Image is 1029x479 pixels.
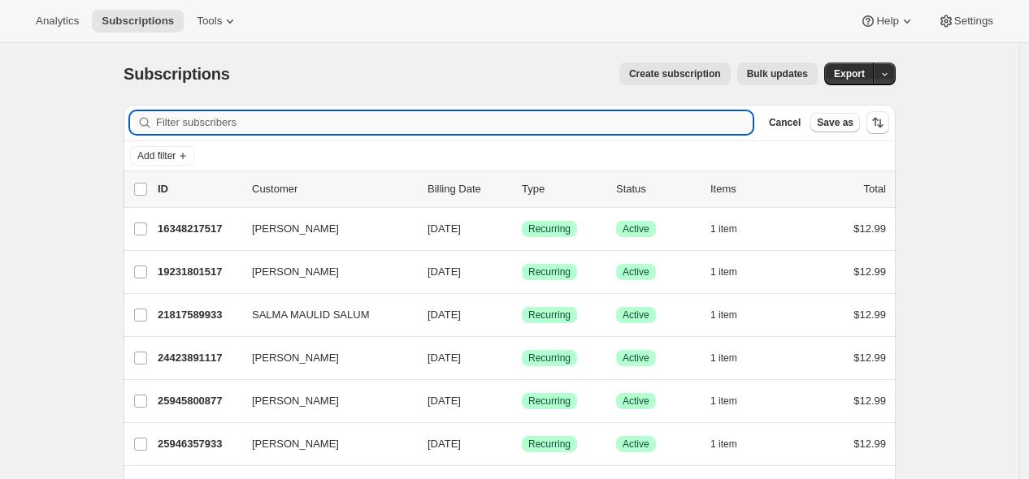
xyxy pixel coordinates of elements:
button: SALMA MAULID SALUM [242,302,405,328]
button: [PERSON_NAME] [242,431,405,457]
button: 1 item [710,261,755,283]
span: Recurring [528,352,571,365]
span: Tools [197,15,222,28]
div: 24423891117[PERSON_NAME][DATE]SuccessRecurringSuccessActive1 item$12.99 [158,347,886,369]
span: Save as [817,116,853,129]
p: ID [158,181,239,197]
button: Sort the results [866,111,889,134]
button: [PERSON_NAME] [242,388,405,414]
span: Recurring [528,222,571,235]
span: [PERSON_NAME] [252,221,339,237]
p: 24423891117 [158,350,239,366]
span: Active [623,352,649,365]
input: Filter subscribers [156,111,753,134]
span: [DATE] [428,352,461,364]
span: Recurring [528,438,571,451]
span: Recurring [528,395,571,408]
p: 16348217517 [158,221,239,237]
span: Recurring [528,265,571,278]
div: Type [522,181,603,197]
p: Status [616,181,697,197]
div: IDCustomerBilling DateTypeStatusItemsTotal [158,181,886,197]
span: SALMA MAULID SALUM [252,307,370,323]
span: $12.99 [853,309,886,321]
button: Help [850,10,924,32]
p: 25945800877 [158,393,239,409]
span: Cancel [769,116,801,129]
span: Help [876,15,898,28]
p: 25946357933 [158,436,239,452]
span: Analytics [36,15,79,28]
span: $12.99 [853,352,886,364]
span: $12.99 [853,265,886,278]
span: Subscriptions [124,65,230,83]
span: [PERSON_NAME] [252,393,339,409]
span: [PERSON_NAME] [252,350,339,366]
button: 1 item [710,304,755,326]
span: Bulk updates [747,67,808,80]
span: [DATE] [428,265,461,278]
button: Add filter [130,146,195,166]
span: [PERSON_NAME] [252,264,339,280]
span: Subscriptions [102,15,174,28]
button: Settings [928,10,1003,32]
span: 1 item [710,438,737,451]
button: Analytics [26,10,89,32]
span: 1 item [710,395,737,408]
span: Active [623,265,649,278]
div: 25945800877[PERSON_NAME][DATE]SuccessRecurringSuccessActive1 item$12.99 [158,390,886,412]
p: 21817589933 [158,307,239,323]
span: [DATE] [428,438,461,450]
span: Settings [954,15,993,28]
button: Save as [810,113,860,132]
button: Subscriptions [92,10,184,32]
span: Active [623,222,649,235]
span: Recurring [528,309,571,321]
button: Create subscription [619,63,731,85]
span: Add filter [137,149,176,162]
span: 1 item [710,309,737,321]
button: [PERSON_NAME] [242,259,405,285]
span: $12.99 [853,438,886,450]
span: Export [834,67,865,80]
p: Customer [252,181,415,197]
button: Export [824,63,875,85]
span: 1 item [710,222,737,235]
button: [PERSON_NAME] [242,216,405,242]
span: 1 item [710,265,737,278]
button: 1 item [710,390,755,412]
span: [DATE] [428,222,461,235]
button: 1 item [710,433,755,455]
span: $12.99 [853,395,886,407]
button: Cancel [762,113,807,132]
button: 1 item [710,347,755,369]
span: 1 item [710,352,737,365]
span: Create subscription [629,67,721,80]
button: Bulk updates [737,63,818,85]
div: 19231801517[PERSON_NAME][DATE]SuccessRecurringSuccessActive1 item$12.99 [158,261,886,283]
button: 1 item [710,218,755,240]
span: Active [623,309,649,321]
div: 16348217517[PERSON_NAME][DATE]SuccessRecurringSuccessActive1 item$12.99 [158,218,886,240]
div: 21817589933SALMA MAULID SALUM[DATE]SuccessRecurringSuccessActive1 item$12.99 [158,304,886,326]
span: [DATE] [428,309,461,321]
button: Tools [187,10,248,32]
button: [PERSON_NAME] [242,345,405,371]
span: Active [623,395,649,408]
p: Total [864,181,886,197]
p: 19231801517 [158,264,239,280]
div: Items [710,181,792,197]
div: 25946357933[PERSON_NAME][DATE]SuccessRecurringSuccessActive1 item$12.99 [158,433,886,455]
span: [PERSON_NAME] [252,436,339,452]
span: [DATE] [428,395,461,407]
span: Active [623,438,649,451]
p: Billing Date [428,181,509,197]
span: $12.99 [853,222,886,235]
